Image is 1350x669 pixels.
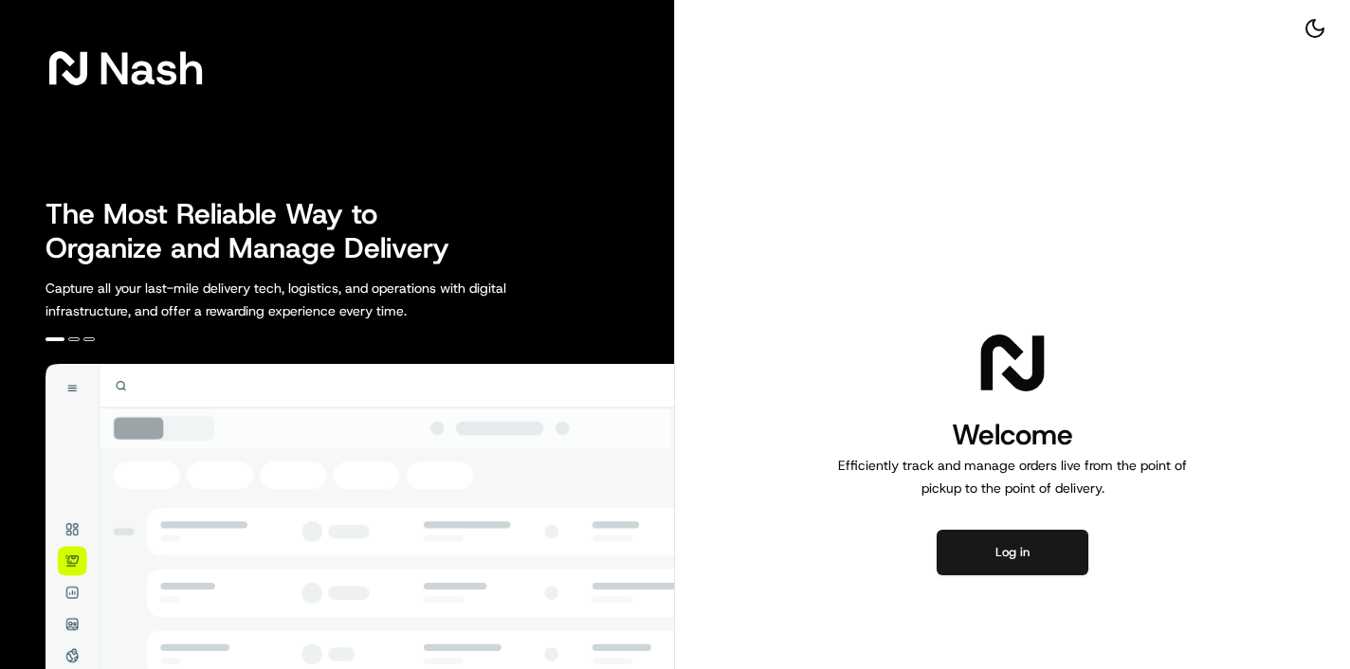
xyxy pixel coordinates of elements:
[99,49,204,87] span: Nash
[46,277,592,322] p: Capture all your last-mile delivery tech, logistics, and operations with digital infrastructure, ...
[46,197,470,265] h2: The Most Reliable Way to Organize and Manage Delivery
[830,416,1195,454] h1: Welcome
[830,454,1195,499] p: Efficiently track and manage orders live from the point of pickup to the point of delivery.
[937,530,1088,575] button: Log in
